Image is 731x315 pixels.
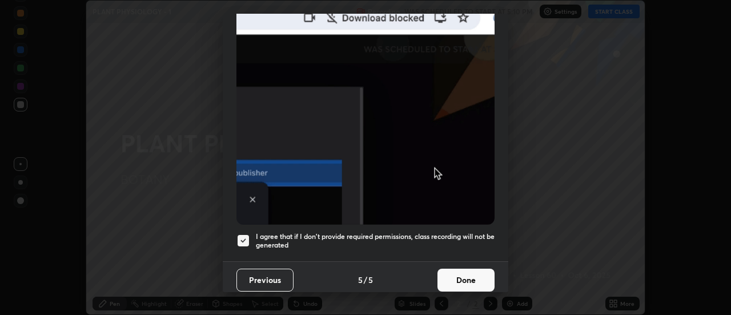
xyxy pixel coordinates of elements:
[358,274,363,286] h4: 5
[364,274,367,286] h4: /
[256,232,495,250] h5: I agree that if I don't provide required permissions, class recording will not be generated
[437,269,495,292] button: Done
[236,269,294,292] button: Previous
[368,274,373,286] h4: 5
